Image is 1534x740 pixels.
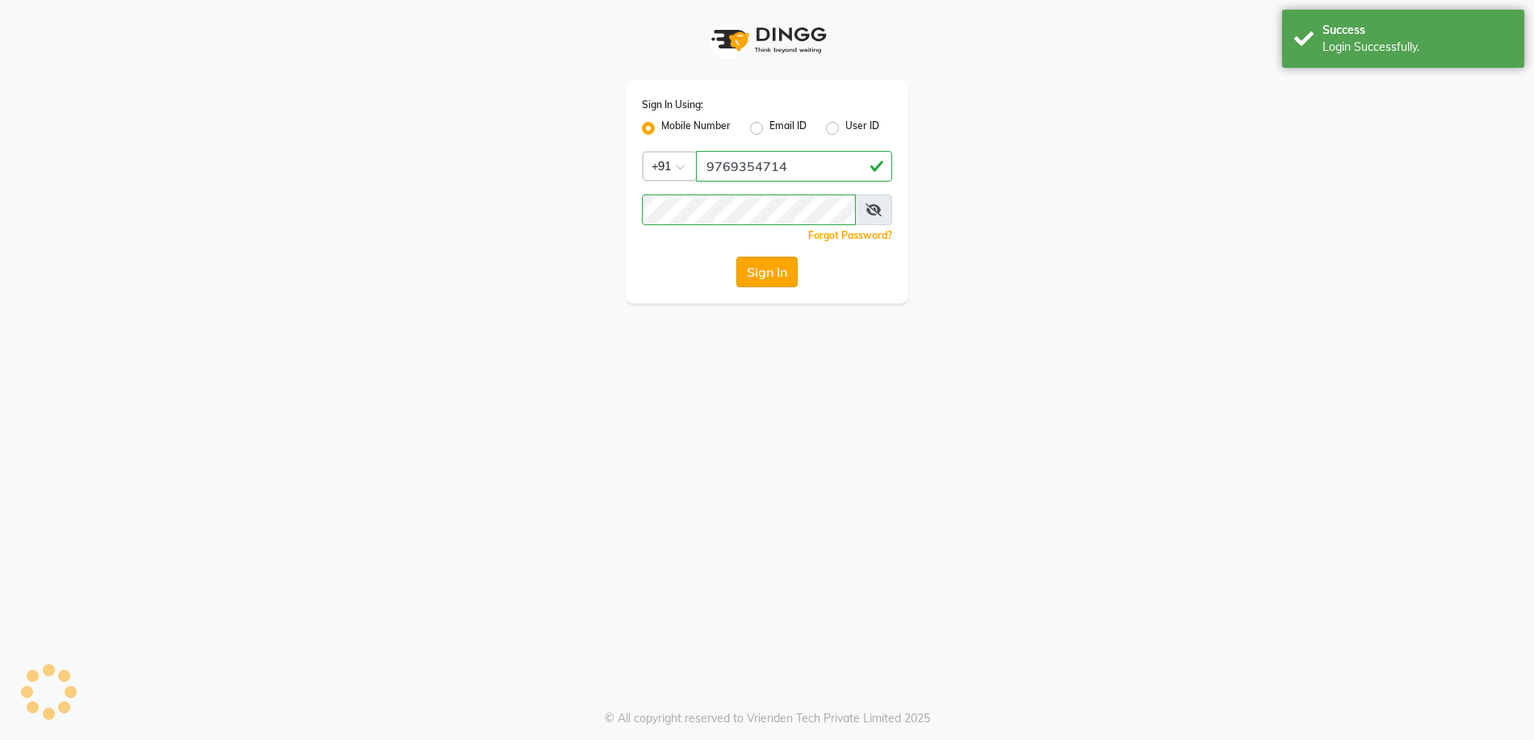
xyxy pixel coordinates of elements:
label: Mobile Number [661,119,731,138]
input: Username [696,151,892,182]
label: Email ID [769,119,807,138]
label: User ID [845,119,879,138]
label: Sign In Using: [642,98,703,112]
div: Success [1322,22,1512,39]
button: Sign In [736,257,798,287]
img: logo1.svg [702,16,832,64]
a: Forgot Password? [808,229,892,241]
input: Username [642,194,856,225]
div: Login Successfully. [1322,39,1512,56]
